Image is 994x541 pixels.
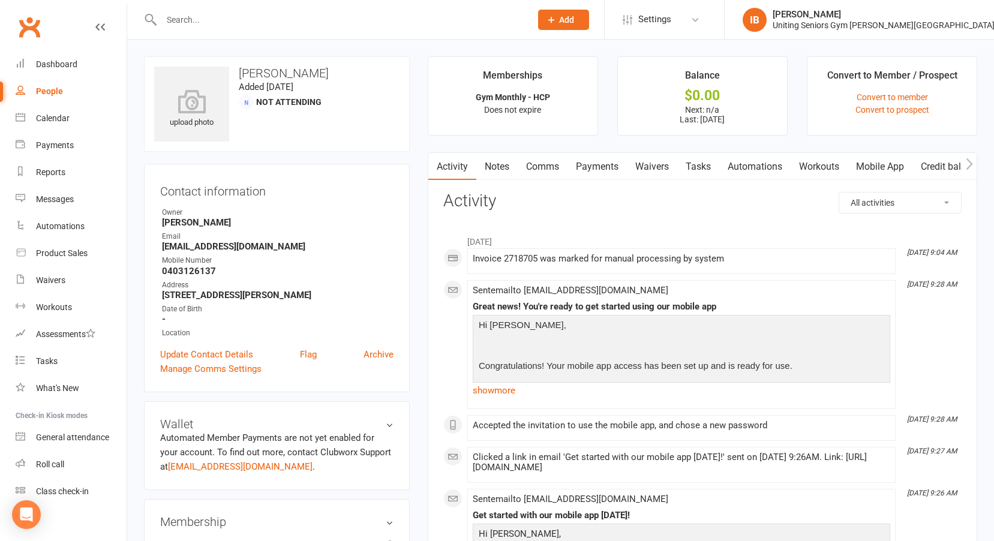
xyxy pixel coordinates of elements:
div: Great news! You're ready to get started using our mobile app [473,302,890,312]
i: [DATE] 9:04 AM [907,248,957,257]
a: Roll call [16,451,127,478]
a: Payments [16,132,127,159]
h3: Wallet [160,417,394,431]
a: Notes [476,153,518,181]
h3: Membership [160,515,394,528]
div: Calendar [36,113,70,123]
input: Search... [158,11,522,28]
span: Sent email to [EMAIL_ADDRESS][DOMAIN_NAME] [473,285,668,296]
h3: [PERSON_NAME] [154,67,400,80]
h3: Activity [443,192,962,211]
strong: - [162,314,394,324]
div: Product Sales [36,248,88,258]
button: Add [538,10,589,30]
div: Owner [162,207,394,218]
a: Comms [518,153,567,181]
div: Email [162,231,394,242]
a: Waivers [627,153,677,181]
div: Address [162,279,394,291]
a: Dashboard [16,51,127,78]
a: [EMAIL_ADDRESS][DOMAIN_NAME] [168,461,313,472]
div: Assessments [36,329,95,339]
i: [DATE] 9:28 AM [907,415,957,423]
div: Memberships [483,68,542,89]
div: Reports [36,167,65,177]
div: IB [743,8,767,32]
a: Convert to prospect [855,105,929,115]
span: Add [559,15,574,25]
a: Flag [300,347,317,362]
div: Automations [36,221,85,231]
p: Congratulations! Your mobile app access has been set up and is ready for use. [476,359,887,376]
div: Dashboard [36,59,77,69]
p: Next: n/a Last: [DATE] [629,105,776,124]
a: What's New [16,375,127,402]
a: Automations [719,153,791,181]
div: Invoice 2718705 was marked for manual processing by system [473,254,890,264]
div: Accepted the invitation to use the mobile app, and chose a new password [473,420,890,431]
strong: [PERSON_NAME] [162,217,394,228]
span: Does not expire [484,105,541,115]
div: Date of Birth [162,303,394,315]
strong: [EMAIL_ADDRESS][DOMAIN_NAME] [162,241,394,252]
div: What's New [36,383,79,393]
div: Messages [36,194,74,204]
a: General attendance kiosk mode [16,424,127,451]
div: Open Intercom Messenger [12,500,41,529]
p: Hi [PERSON_NAME], [476,318,887,335]
div: upload photo [154,89,229,129]
span: Settings [638,6,671,33]
div: Clicked a link in email 'Get started with our mobile app [DATE]!' sent on [DATE] 9:26AM. Link: [U... [473,452,890,473]
no-payment-system: Automated Member Payments are not yet enabled for your account. To find out more, contact Clubwor... [160,432,391,472]
strong: Gym Monthly - HCP [476,92,550,102]
div: Get started with our mobile app [DATE]! [473,510,890,521]
div: Convert to Member / Prospect [827,68,957,89]
div: $0.00 [629,89,776,102]
a: Waivers [16,267,127,294]
a: Tasks [16,348,127,375]
a: Tasks [677,153,719,181]
a: Manage Comms Settings [160,362,262,376]
div: Workouts [36,302,72,312]
a: Clubworx [14,12,44,42]
div: General attendance [36,432,109,442]
span: Sent email to [EMAIL_ADDRESS][DOMAIN_NAME] [473,494,668,504]
li: [DATE] [443,229,962,248]
strong: 0403126137 [162,266,394,276]
i: [DATE] 9:27 AM [907,447,957,455]
a: Workouts [16,294,127,321]
a: Credit balance [912,153,990,181]
div: Balance [685,68,720,89]
a: Archive [364,347,394,362]
div: Mobile Number [162,255,394,266]
span: Not Attending [256,97,322,107]
a: People [16,78,127,105]
div: Roll call [36,459,64,469]
h3: Contact information [160,180,394,198]
a: Update Contact Details [160,347,253,362]
i: [DATE] 9:28 AM [907,280,957,288]
strong: [STREET_ADDRESS][PERSON_NAME] [162,290,394,300]
i: [DATE] 9:26 AM [907,489,957,497]
a: Activity [428,153,476,181]
a: Messages [16,186,127,213]
a: Payments [567,153,627,181]
a: Class kiosk mode [16,478,127,505]
time: Added [DATE] [239,82,293,92]
a: Workouts [791,153,848,181]
div: Waivers [36,275,65,285]
a: Convert to member [857,92,928,102]
a: Product Sales [16,240,127,267]
div: Class check-in [36,486,89,496]
div: Location [162,327,394,339]
div: People [36,86,63,96]
a: Mobile App [848,153,912,181]
div: Tasks [36,356,58,366]
a: Automations [16,213,127,240]
a: Reports [16,159,127,186]
div: Payments [36,140,74,150]
a: Assessments [16,321,127,348]
a: Calendar [16,105,127,132]
a: show more [473,382,890,399]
